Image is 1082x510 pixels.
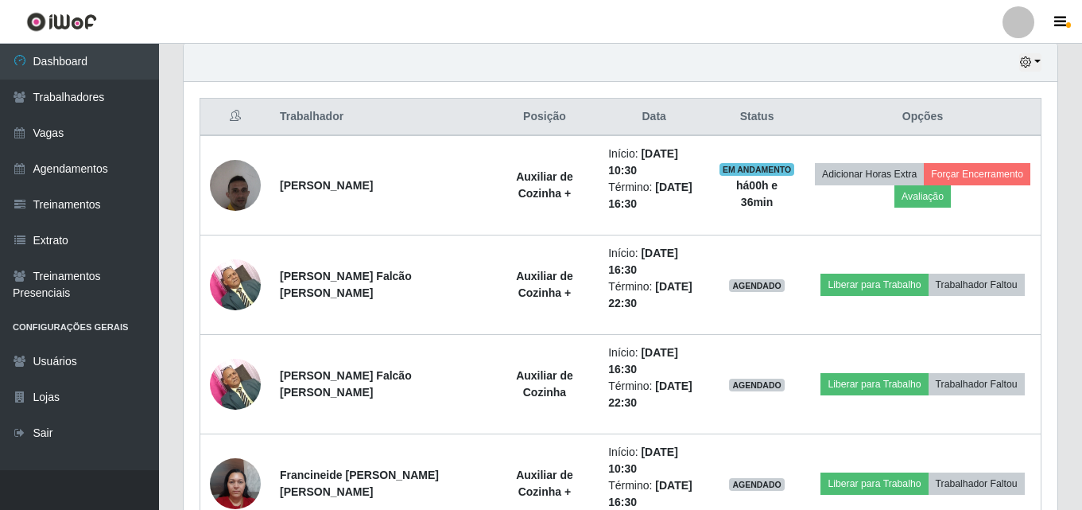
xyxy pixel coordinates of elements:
time: [DATE] 10:30 [608,147,678,177]
th: Trabalhador [270,99,491,136]
strong: Auxiliar de Cozinha + [516,469,573,498]
time: [DATE] 16:30 [608,346,678,376]
button: Trabalhador Faltou [929,373,1025,395]
span: AGENDADO [729,279,785,292]
th: Posição [491,99,599,136]
button: Forçar Encerramento [924,163,1030,185]
img: 1701560793571.jpeg [210,151,261,219]
img: 1697117733428.jpeg [210,350,261,418]
button: Liberar para Trabalho [820,373,928,395]
strong: Auxiliar de Cozinha + [516,170,573,200]
time: [DATE] 10:30 [608,446,678,475]
strong: Francineide [PERSON_NAME] [PERSON_NAME] [280,469,439,498]
strong: [PERSON_NAME] Falcão [PERSON_NAME] [280,369,412,399]
th: Opções [805,99,1041,136]
li: Término: [608,179,700,212]
li: Início: [608,345,700,378]
span: AGENDADO [729,379,785,391]
th: Data [599,99,709,136]
span: AGENDADO [729,478,785,491]
li: Término: [608,378,700,411]
button: Adicionar Horas Extra [815,163,924,185]
img: 1697117733428.jpeg [210,251,261,318]
strong: [PERSON_NAME] [280,179,373,192]
button: Avaliação [894,185,951,208]
li: Término: [608,278,700,312]
strong: Auxiliar de Cozinha + [516,270,573,299]
li: Início: [608,444,700,477]
button: Liberar para Trabalho [820,473,928,495]
button: Liberar para Trabalho [820,274,928,296]
th: Status [709,99,805,136]
strong: há 00 h e 36 min [736,179,778,208]
li: Início: [608,146,700,179]
span: EM ANDAMENTO [719,163,795,176]
strong: Auxiliar de Cozinha [516,369,573,399]
strong: [PERSON_NAME] Falcão [PERSON_NAME] [280,270,412,299]
button: Trabalhador Faltou [929,473,1025,495]
li: Início: [608,245,700,278]
time: [DATE] 16:30 [608,247,678,276]
button: Trabalhador Faltou [929,274,1025,296]
img: CoreUI Logo [26,12,97,32]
